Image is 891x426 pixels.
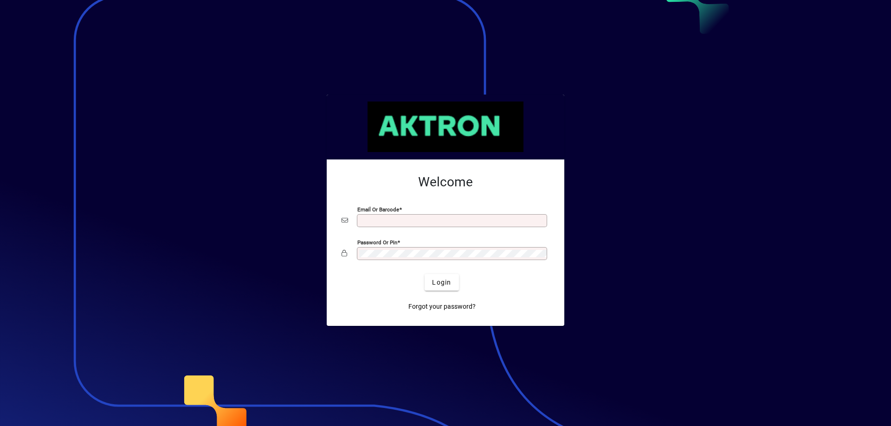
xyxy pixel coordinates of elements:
span: Login [432,278,451,287]
button: Login [425,274,458,291]
mat-label: Email or Barcode [357,206,399,213]
a: Forgot your password? [405,298,479,315]
span: Forgot your password? [408,302,476,312]
h2: Welcome [342,174,549,190]
mat-label: Password or Pin [357,239,397,246]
